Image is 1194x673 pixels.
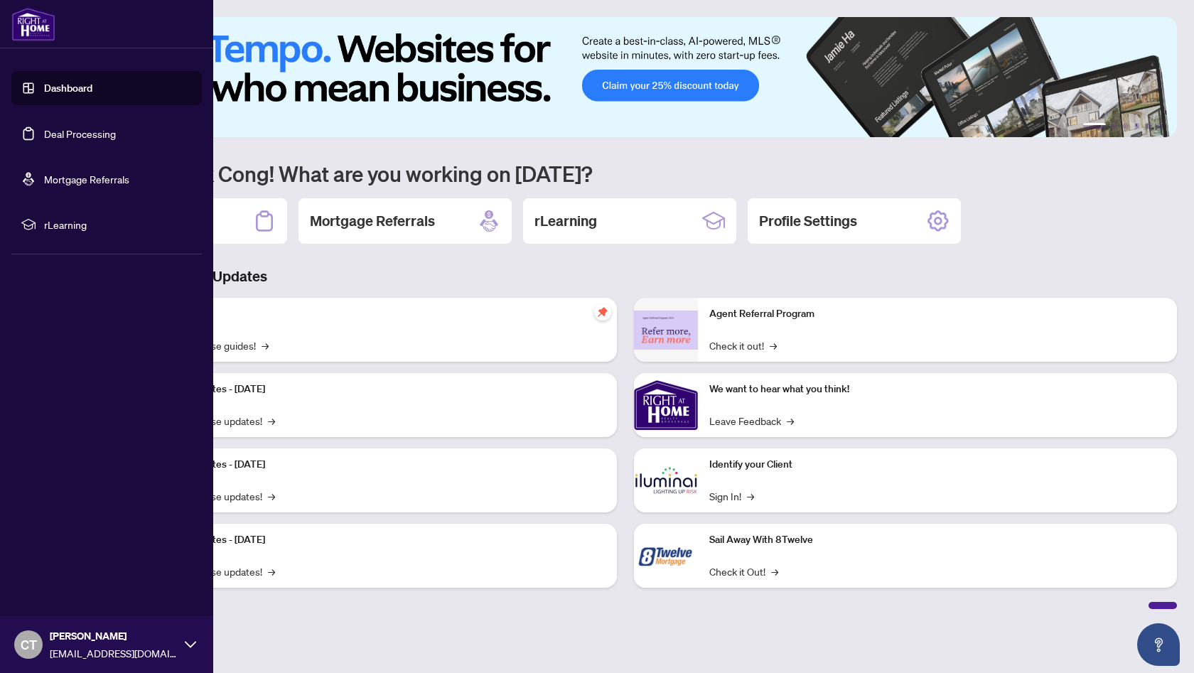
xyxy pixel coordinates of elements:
[1134,123,1140,129] button: 4
[268,564,275,579] span: →
[11,7,55,41] img: logo
[310,211,435,231] h2: Mortgage Referrals
[709,338,777,353] a: Check it out!→
[74,17,1177,137] img: Slide 0
[1112,123,1117,129] button: 2
[1137,623,1180,666] button: Open asap
[759,211,857,231] h2: Profile Settings
[747,488,754,504] span: →
[709,306,1166,322] p: Agent Referral Program
[1123,123,1129,129] button: 3
[44,82,92,95] a: Dashboard
[149,306,606,322] p: Self-Help
[50,628,178,644] span: [PERSON_NAME]
[44,217,192,232] span: rLearning
[787,413,794,429] span: →
[50,645,178,661] span: [EMAIL_ADDRESS][DOMAIN_NAME]
[709,488,754,504] a: Sign In!→
[268,488,275,504] span: →
[44,173,129,185] a: Mortgage Referrals
[594,303,611,321] span: pushpin
[149,457,606,473] p: Platform Updates - [DATE]
[709,413,794,429] a: Leave Feedback→
[74,266,1177,286] h3: Brokerage & Industry Updates
[709,382,1166,397] p: We want to hear what you think!
[1146,123,1151,129] button: 5
[634,373,698,437] img: We want to hear what you think!
[634,524,698,588] img: Sail Away With 8Twelve
[709,457,1166,473] p: Identify your Client
[44,127,116,140] a: Deal Processing
[534,211,597,231] h2: rLearning
[149,532,606,548] p: Platform Updates - [DATE]
[1157,123,1163,129] button: 6
[21,635,37,655] span: CT
[634,448,698,512] img: Identify your Client
[770,338,777,353] span: →
[771,564,778,579] span: →
[1083,123,1106,129] button: 1
[709,564,778,579] a: Check it Out!→
[634,311,698,350] img: Agent Referral Program
[268,413,275,429] span: →
[709,532,1166,548] p: Sail Away With 8Twelve
[74,160,1177,187] h1: Welcome back Cong! What are you working on [DATE]?
[149,382,606,397] p: Platform Updates - [DATE]
[262,338,269,353] span: →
